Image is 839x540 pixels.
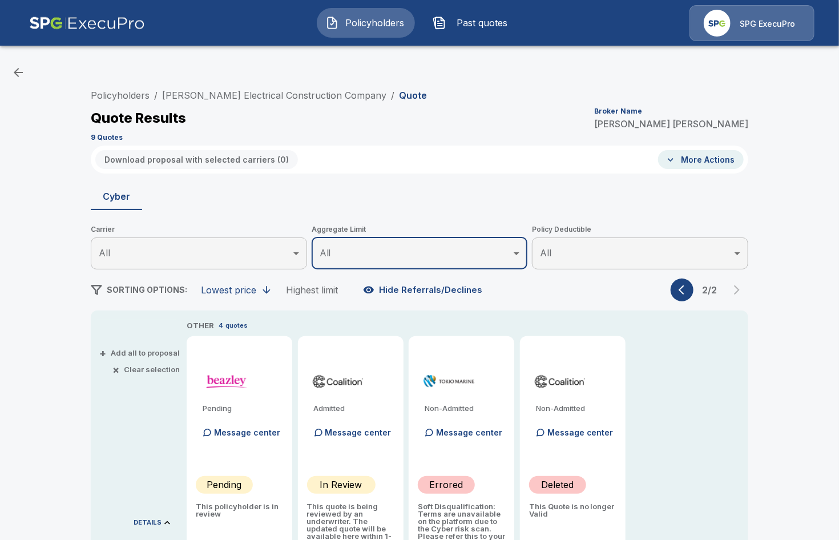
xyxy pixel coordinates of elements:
[29,5,145,41] img: AA Logo
[325,426,392,438] p: Message center
[214,426,280,438] p: Message center
[436,426,502,438] p: Message center
[658,150,744,169] button: More Actions
[314,405,394,412] p: Admitted
[532,224,748,235] span: Policy Deductible
[286,284,338,296] div: Highest limit
[399,91,427,100] p: Quote
[320,247,331,259] span: All
[154,88,158,102] li: /
[425,405,505,412] p: Non-Admitted
[536,405,616,412] p: Non-Admitted
[203,405,283,412] p: Pending
[541,478,574,491] p: Deleted
[200,373,253,390] img: beazleycyber
[430,478,463,491] p: Errored
[344,16,406,30] span: Policyholders
[102,349,180,357] button: +Add all to proposal
[207,478,242,491] p: Pending
[317,8,415,38] button: Policyholders IconPolicyholders
[196,503,283,518] p: This policyholder is in review
[547,426,614,438] p: Message center
[134,519,162,526] p: DETAILS
[361,279,487,301] button: Hide Referrals/Declines
[201,284,256,296] div: Lowest price
[422,373,475,390] img: tmhcccyber
[91,224,307,235] span: Carrier
[698,285,721,295] p: 2 / 2
[99,247,110,259] span: All
[433,16,446,30] img: Past quotes Icon
[91,134,123,141] p: 9 Quotes
[534,373,587,390] img: coalitioncyber
[391,88,394,102] li: /
[162,90,386,101] a: [PERSON_NAME] Electrical Construction Company
[594,119,748,128] p: [PERSON_NAME] [PERSON_NAME]
[115,366,180,373] button: ×Clear selection
[540,247,551,259] span: All
[219,321,223,331] p: 4
[187,320,214,332] p: OTHER
[424,8,522,38] button: Past quotes IconPast quotes
[740,18,795,30] p: SPG ExecuPro
[704,10,731,37] img: Agency Icon
[112,366,119,373] span: ×
[594,108,642,115] p: Broker Name
[91,88,427,102] nav: breadcrumb
[91,90,150,101] a: Policyholders
[95,150,298,169] button: Download proposal with selected carriers (0)
[91,111,186,125] p: Quote Results
[107,285,187,295] span: SORTING OPTIONS:
[529,503,616,518] p: This Quote is no longer Valid
[689,5,814,41] a: Agency IconSPG ExecuPro
[312,224,528,235] span: Aggregate Limit
[451,16,514,30] span: Past quotes
[225,321,248,331] p: quotes
[320,478,362,491] p: In Review
[312,373,365,390] img: coalitioncyberadmitted
[325,16,339,30] img: Policyholders Icon
[99,349,106,357] span: +
[91,183,142,210] button: Cyber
